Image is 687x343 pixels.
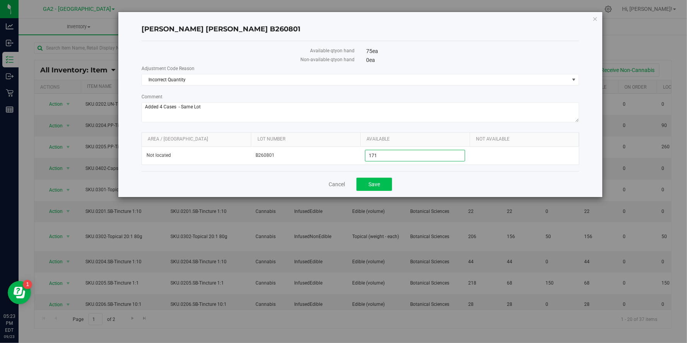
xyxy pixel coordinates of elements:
span: ea [372,48,378,54]
a: Cancel [329,180,345,188]
span: 75 [366,48,378,54]
a: Area / [GEOGRAPHIC_DATA] [148,136,248,142]
a: Lot Number [257,136,358,142]
iframe: Resource center unread badge [23,280,32,289]
label: Comment [141,93,579,100]
label: Adjustment Code Reason [141,65,579,72]
span: ea [369,57,375,63]
span: Incorrect Quantity [142,74,569,85]
span: 0 [366,57,375,63]
label: Available qty [141,47,355,54]
a: Available [367,136,467,142]
span: on hand [337,48,355,53]
iframe: Resource center [8,281,31,304]
button: Save [356,178,392,191]
a: Not Available [476,136,576,142]
label: Non-available qty [141,56,355,63]
span: select [569,74,579,85]
span: Not located [147,152,171,159]
span: B260801 [256,152,356,159]
span: Save [368,181,380,187]
h4: [PERSON_NAME] [PERSON_NAME] B260801 [141,24,579,34]
span: on hand [337,57,355,62]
